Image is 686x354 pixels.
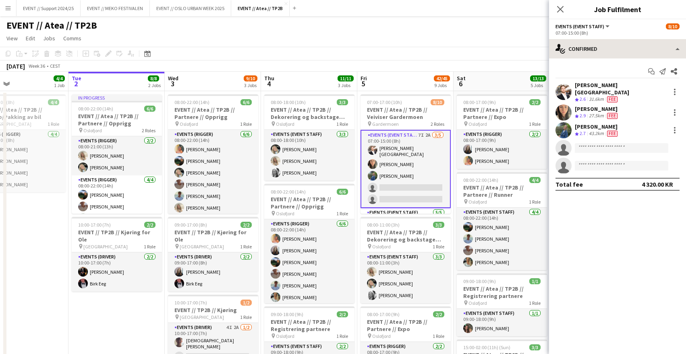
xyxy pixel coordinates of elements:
span: Events (Event Staff) [555,23,604,29]
app-job-card: 10:00-17:00 (7h)2/2EVENT // TP2B // Kjøring for Ole [GEOGRAPHIC_DATA]1 RoleEvents (Driver)2/210:0... [72,217,162,292]
div: [PERSON_NAME][GEOGRAPHIC_DATA] [575,81,667,96]
span: 2 [70,79,81,88]
a: Edit [23,33,38,44]
h3: EVENT // Atea // TP2B // Dekorering og backstage oppsett [361,229,451,243]
h3: EVENT // Atea // TP2B // Partnere // Expo [457,106,547,121]
h3: EVENT // Atea // TP2B // Partnere // Opprigg [264,196,354,210]
span: 08:00-18:00 (10h) [271,99,306,105]
div: 43.2km [587,130,605,137]
span: Thu [264,75,274,82]
span: Oslofjord [83,127,102,133]
a: View [3,33,21,44]
div: 08:00-18:00 (10h)3/3EVENT // Atea // TP2B // Dekorering og backstage oppsett Oslofjord1 RoleEvent... [264,94,354,181]
div: Crew has different fees then in role [605,112,619,119]
div: 31.6km [587,96,605,103]
app-card-role: Events (Driver)2/210:00-17:00 (7h)[PERSON_NAME]Birk Eeg [72,252,162,292]
span: 2 Roles [142,127,155,133]
div: CEST [50,63,60,69]
div: 2 Jobs [148,82,161,88]
div: 5 Jobs [531,82,546,88]
h3: EVENT // Atea // TP2B // Dekorering og backstage oppsett [264,106,354,121]
span: 8/10 [431,99,444,105]
span: Oslofjord [468,199,487,205]
button: EVENT // Atea // TP2B [231,0,290,16]
span: Fee [607,113,618,119]
h3: EVENT // Atea // TP2B // Partnere // Opprigg [72,112,162,127]
app-card-role: Events (Event Staff)5/5 [361,208,451,282]
span: 4/4 [529,177,541,183]
app-job-card: 08:00-11:00 (3h)3/3EVENT // Atea // TP2B // Dekorering og backstage oppsett Oslofjord1 RoleEvents... [361,217,451,303]
app-job-card: 08:00-22:00 (14h)6/6EVENT // Atea // TP2B // Partnere // Opprigg Oslofjord1 RoleEvents (Rigger)6/... [168,94,258,214]
span: 1 Role [144,244,155,250]
div: 9 Jobs [434,82,450,88]
app-card-role: Events (Rigger)2/208:00-17:00 (9h)[PERSON_NAME][PERSON_NAME] [457,130,547,169]
span: 6/6 [144,106,155,112]
span: 1/1 [529,278,541,284]
app-card-role: Events (Rigger)4/408:00-22:00 (14h)[PERSON_NAME][PERSON_NAME] [72,175,162,238]
span: Week 36 [27,63,47,69]
span: Tue [72,75,81,82]
div: 08:00-22:00 (14h)6/6EVENT // Atea // TP2B // Partnere // Opprigg Oslofjord1 RoleEvents (Rigger)6/... [264,184,354,303]
span: Fee [607,96,618,102]
span: 8/8 [148,75,159,81]
div: 07:00-15:00 (8h) [555,30,680,36]
app-job-card: 08:00-22:00 (14h)4/4EVENT // Atea // TP2B // Partnere // Runner Oslofjord1 RoleEvents (Event Staf... [457,172,547,270]
app-card-role: Events (Event Staff)7I2A3/507:00-15:00 (8h)[PERSON_NAME][GEOGRAPHIC_DATA][PERSON_NAME][PERSON_NAME] [361,130,451,208]
span: 1 Role [529,121,541,127]
span: 11/11 [338,75,354,81]
span: 08:00-22:00 (14h) [463,177,498,183]
span: 2/2 [144,222,155,228]
span: Oslofjord [468,300,487,306]
span: 1 Role [240,121,252,127]
span: 2.9 [580,112,586,119]
span: 6 [456,79,466,88]
span: 4/4 [54,75,65,81]
app-card-role: Events (Event Staff)4/408:00-22:00 (14h)[PERSON_NAME][PERSON_NAME][PERSON_NAME][PERSON_NAME] [457,208,547,270]
div: Total fee [555,180,583,188]
button: EVENT // MEKO FESTIVALEN [81,0,150,16]
span: 10:00-17:00 (7h) [174,300,207,306]
span: Fri [361,75,367,82]
span: 08:00-17:00 (9h) [367,311,400,317]
a: Comms [60,33,85,44]
app-job-card: 08:00-17:00 (9h)2/2EVENT // Atea // TP2B // Partnere // Expo Oslofjord1 RoleEvents (Rigger)2/208:... [457,94,547,169]
span: 1 Role [240,244,252,250]
app-card-role: Events (Rigger)6/608:00-22:00 (14h)[PERSON_NAME][PERSON_NAME][PERSON_NAME][PERSON_NAME][PERSON_NA... [264,219,354,305]
span: 4 [263,79,274,88]
div: [PERSON_NAME] [575,123,619,130]
h3: EVENT // Atea // TP2B // Veiviser Gardermoen [361,106,451,121]
span: 08:00-22:00 (14h) [271,189,306,195]
span: Oslofjord [276,333,294,339]
span: 1 Role [336,121,348,127]
button: EVENT // OSLO URBAN WEEK 2025 [150,0,231,16]
span: 1 Role [529,199,541,205]
span: 08:00-11:00 (3h) [367,222,400,228]
div: 27.5km [587,112,605,119]
app-card-role: Events (Rigger)2/208:00-21:00 (13h)[PERSON_NAME][PERSON_NAME] [72,136,162,175]
div: [DATE] [6,62,25,70]
span: 09:00-18:00 (9h) [463,278,496,284]
app-job-card: 07:00-17:00 (10h)8/10EVENT // Atea // TP2B // Veiviser Gardermoen Gardermoen2 RolesEvents (Event ... [361,94,451,214]
span: 1 Role [433,333,444,339]
div: 1 Job [54,82,64,88]
span: 08:00-17:00 (9h) [463,99,496,105]
button: EVENT // Support 2024/25 [17,0,81,16]
span: [GEOGRAPHIC_DATA] [83,244,128,250]
div: 4 320.00 KR [642,180,673,188]
app-job-card: In progress08:00-22:00 (14h)6/6EVENT // Atea // TP2B // Partnere // Opprigg Oslofjord2 RolesEvent... [72,94,162,214]
span: Oslofjord [180,121,198,127]
span: 09:00-18:00 (9h) [271,311,303,317]
span: 1 Role [240,314,252,320]
h3: EVENT // Atea // TP2B // Registrering partnere [457,285,547,300]
span: 9/10 [244,75,257,81]
span: 08:00-22:00 (14h) [78,106,113,112]
button: Events (Event Staff) [555,23,611,29]
span: 2 Roles [431,121,444,127]
div: [PERSON_NAME] [575,105,619,112]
